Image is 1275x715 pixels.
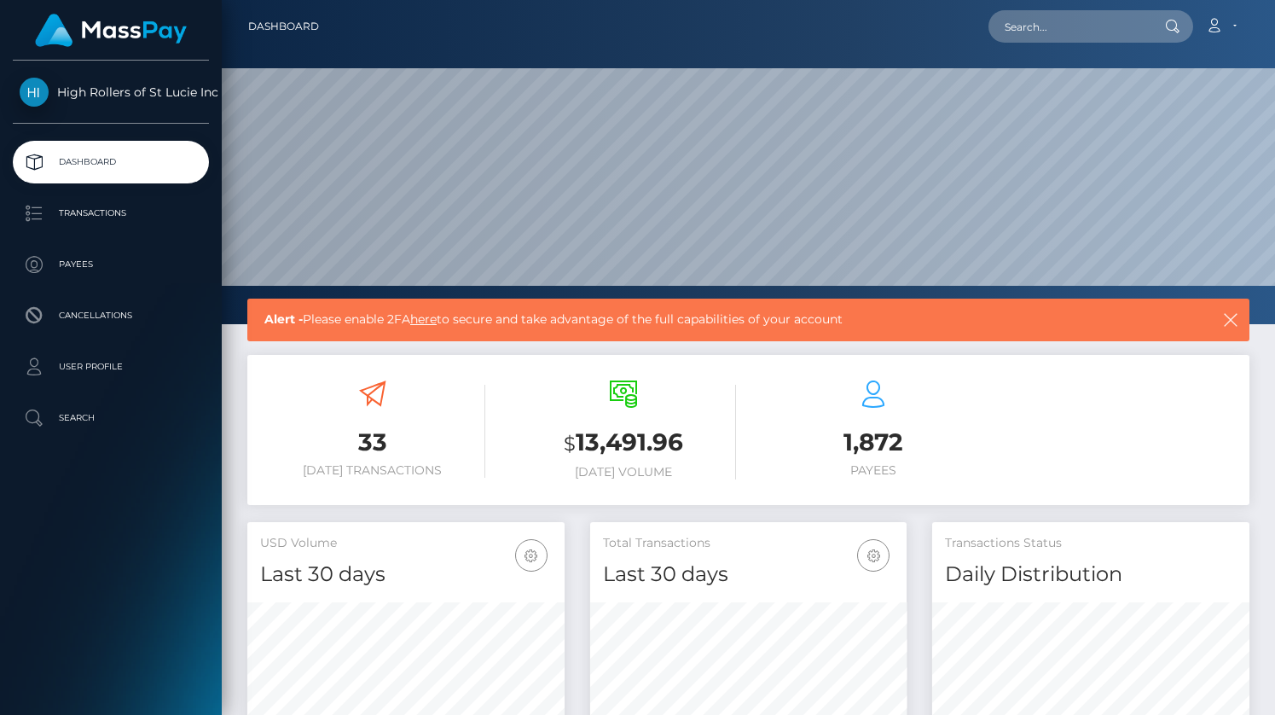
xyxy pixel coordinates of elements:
a: here [410,311,437,327]
p: User Profile [20,354,202,380]
p: Payees [20,252,202,277]
h4: Last 30 days [260,560,552,590]
a: Dashboard [248,9,319,44]
h5: Total Transactions [603,535,895,552]
p: Search [20,405,202,431]
p: Dashboard [20,149,202,175]
a: User Profile [13,346,209,388]
h4: Last 30 days [603,560,895,590]
img: High Rollers of St Lucie Inc [20,78,49,107]
span: Please enable 2FA to secure and take advantage of the full capabilities of your account [264,311,1126,328]
h4: Daily Distribution [945,560,1237,590]
a: Payees [13,243,209,286]
h5: Transactions Status [945,535,1237,552]
a: Cancellations [13,294,209,337]
b: Alert - [264,311,303,327]
h3: 1,872 [762,426,987,459]
h6: [DATE] Transactions [260,463,485,478]
span: High Rollers of St Lucie Inc [13,84,209,100]
p: Cancellations [20,303,202,328]
h3: 33 [260,426,485,459]
h3: 13,491.96 [511,426,736,461]
input: Search... [988,10,1149,43]
a: Search [13,397,209,439]
a: Dashboard [13,141,209,183]
a: Transactions [13,192,209,235]
h5: USD Volume [260,535,552,552]
small: $ [564,432,576,456]
h6: Payees [762,463,987,478]
h6: [DATE] Volume [511,465,736,480]
img: MassPay Logo [35,14,187,47]
p: Transactions [20,201,202,226]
